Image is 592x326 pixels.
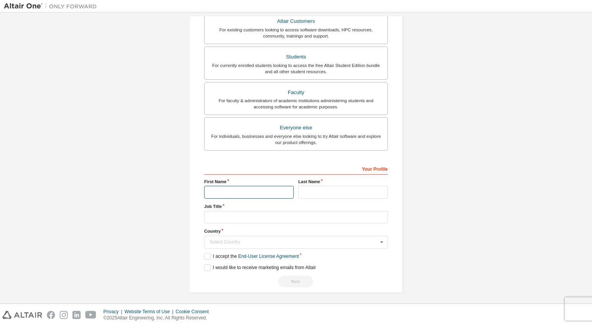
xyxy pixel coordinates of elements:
[204,162,388,175] div: Your Profile
[124,309,176,315] div: Website Terms of Use
[204,178,294,185] label: First Name
[204,264,316,271] label: I would like to receive marketing emails from Altair
[210,240,378,244] div: Select Country
[209,27,383,39] div: For existing customers looking to access software downloads, HPC resources, community, trainings ...
[103,315,213,321] p: © 2025 Altair Engineering, Inc. All Rights Reserved.
[60,311,68,319] img: instagram.svg
[209,122,383,133] div: Everyone else
[209,133,383,146] div: For individuals, businesses and everyone else looking to try Altair software and explore our prod...
[4,2,101,10] img: Altair One
[2,311,42,319] img: altair_logo.svg
[209,98,383,110] div: For faculty & administrators of academic institutions administering students and accessing softwa...
[204,228,388,234] label: Country
[204,253,299,260] label: I accept the
[209,62,383,75] div: For currently enrolled students looking to access the free Altair Student Edition bundle and all ...
[204,203,388,209] label: Job Title
[209,87,383,98] div: Faculty
[103,309,124,315] div: Privacy
[85,311,96,319] img: youtube.svg
[209,16,383,27] div: Altair Customers
[238,254,299,259] a: End-User License Agreement
[176,309,213,315] div: Cookie Consent
[72,311,81,319] img: linkedin.svg
[209,51,383,62] div: Students
[47,311,55,319] img: facebook.svg
[298,178,388,185] label: Last Name
[204,276,388,287] div: Read and acccept EULA to continue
